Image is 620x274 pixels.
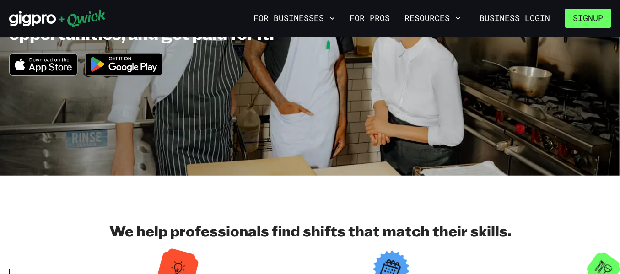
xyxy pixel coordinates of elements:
a: Business Login [472,9,558,28]
a: Download on the App Store [9,68,78,78]
h2: We help professionals find shifts that match their skills. [9,221,611,240]
button: For Businesses [250,11,339,26]
h1: Work when you want, explore new opportunities, and get paid for it! [9,2,370,43]
button: Signup [565,9,611,28]
button: Resources [401,11,464,26]
img: Get it on Google Play [80,47,168,81]
a: For Pros [346,11,394,26]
